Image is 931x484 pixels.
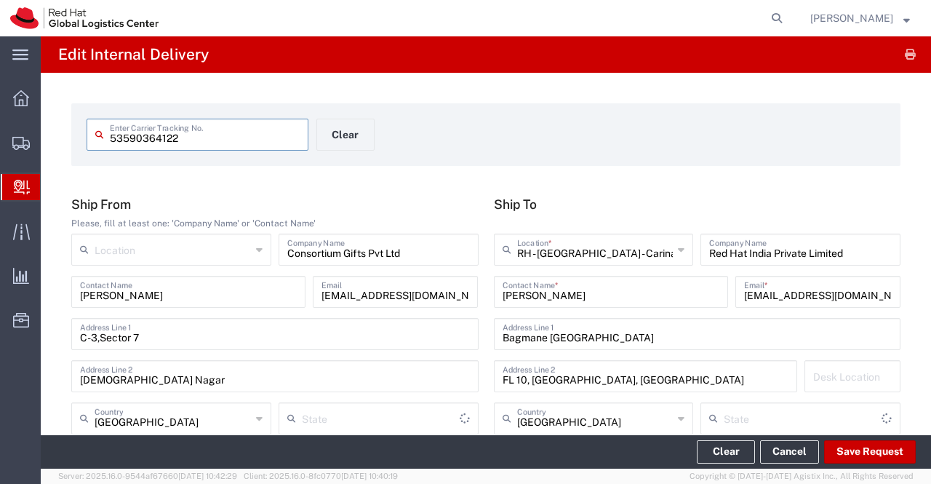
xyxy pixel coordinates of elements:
span: Client: 2025.16.0-8fc0770 [244,472,398,480]
span: [DATE] 10:40:19 [341,472,398,480]
a: Cancel [760,440,819,464]
h4: Edit Internal Delivery [58,36,209,73]
button: [PERSON_NAME] [810,9,911,27]
span: Sumitra Hansdah [810,10,893,26]
span: Server: 2025.16.0-9544af67660 [58,472,237,480]
h5: Ship To [494,197,901,212]
div: Please, fill at least one: 'Company Name' or 'Contact Name' [71,217,479,230]
button: Clear [316,119,375,151]
span: Copyright © [DATE]-[DATE] Agistix Inc., All Rights Reserved [690,470,914,483]
img: logo [10,7,159,29]
button: Save Request [824,440,916,464]
h5: Ship From [71,197,479,212]
span: [DATE] 10:42:29 [178,472,237,480]
button: Clear [697,440,755,464]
